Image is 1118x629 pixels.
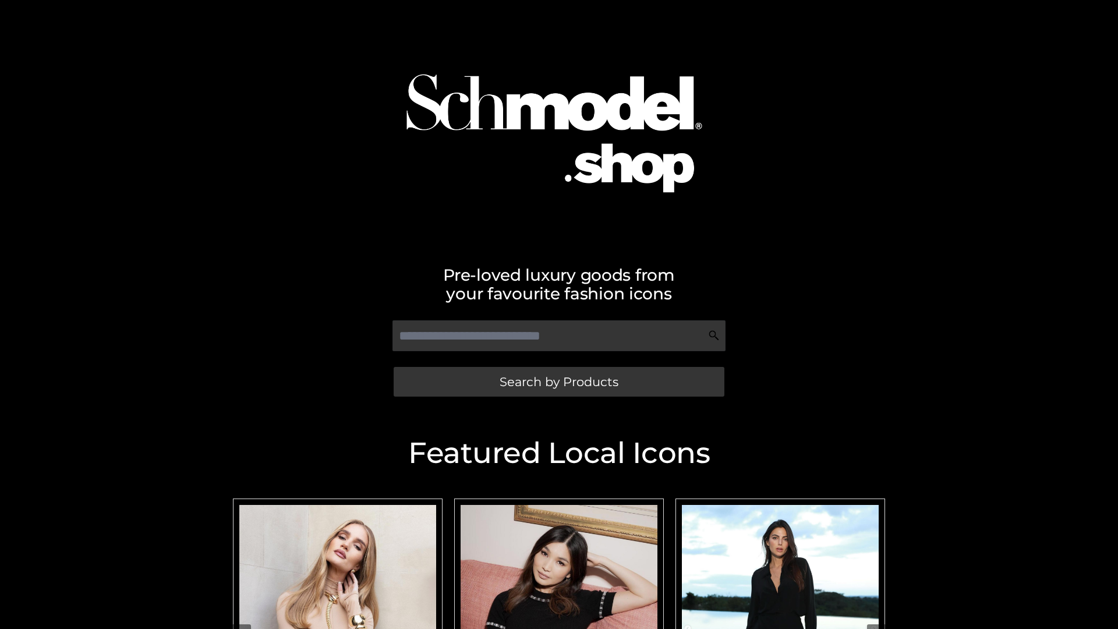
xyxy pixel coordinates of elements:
img: Search Icon [708,330,720,341]
a: Search by Products [394,367,724,397]
h2: Pre-loved luxury goods from your favourite fashion icons [227,266,891,303]
h2: Featured Local Icons​ [227,439,891,468]
span: Search by Products [500,376,618,388]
